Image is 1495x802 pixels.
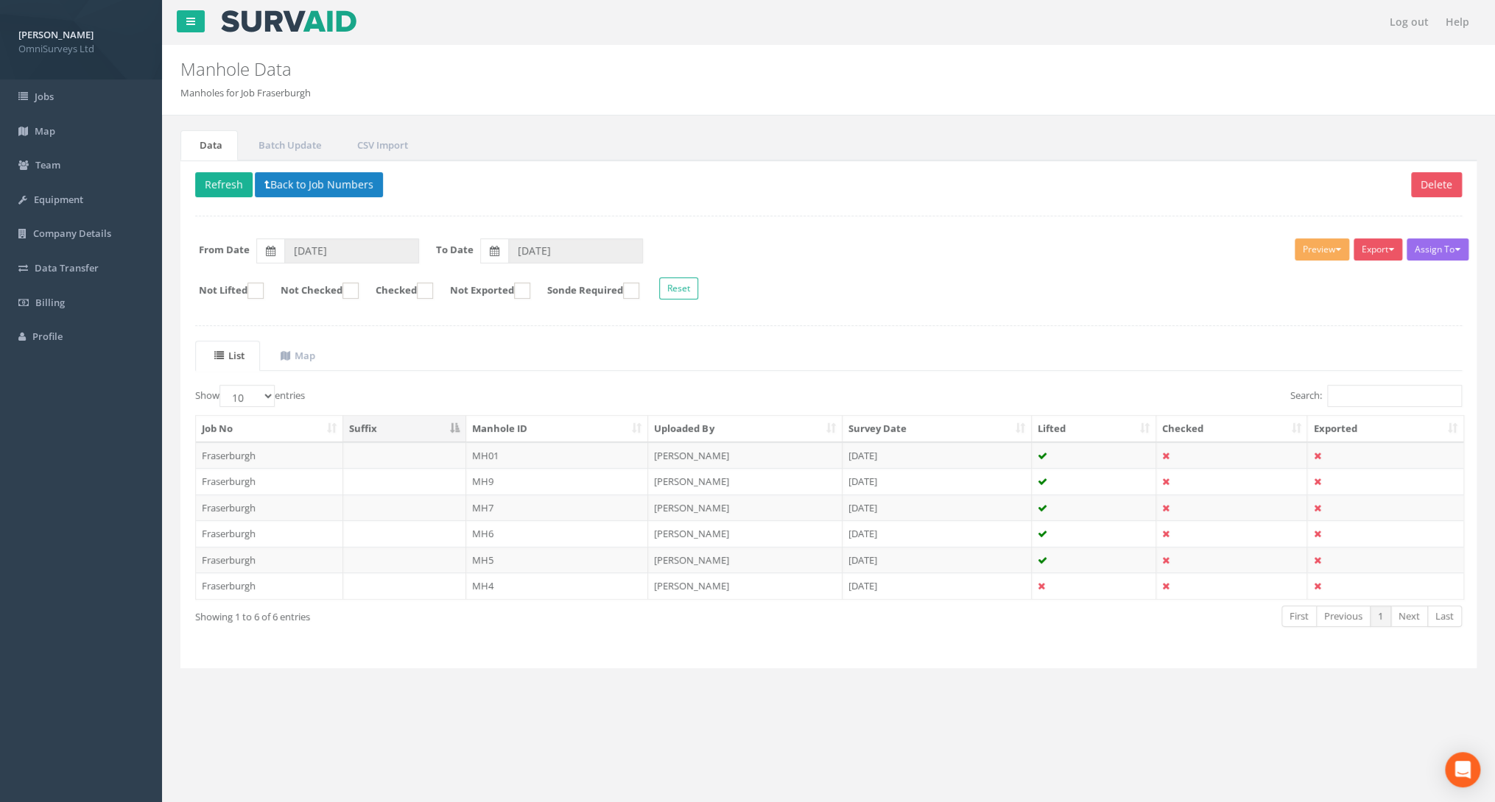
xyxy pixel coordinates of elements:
th: Exported: activate to sort column ascending [1307,416,1463,442]
th: Lifted: activate to sort column ascending [1032,416,1156,442]
input: To Date [508,238,643,263]
span: Equipment [34,193,83,206]
td: [DATE] [843,572,1032,599]
select: Showentries [219,385,275,407]
div: Open Intercom Messenger [1445,752,1480,787]
td: [DATE] [843,468,1032,494]
span: Map [35,124,55,138]
button: Delete [1411,172,1462,197]
th: Checked: activate to sort column ascending [1156,416,1308,442]
span: Company Details [33,227,111,240]
button: Export [1354,238,1402,260]
th: Job No: activate to sort column ascending [196,416,343,442]
span: Jobs [35,90,54,103]
th: Survey Date: activate to sort column ascending [843,416,1032,442]
uib-tab-heading: Map [281,349,315,362]
input: From Date [284,238,419,263]
td: Fraserburgh [196,520,343,547]
a: [PERSON_NAME] OmniSurveys Ltd [18,24,144,55]
button: Preview [1295,238,1349,260]
th: Manhole ID: activate to sort column ascending [466,416,649,442]
label: Checked [361,283,433,299]
label: Not Lifted [184,283,264,299]
a: 1 [1370,606,1391,627]
td: MH4 [466,572,649,599]
td: MH01 [466,442,649,469]
button: Reset [659,277,698,299]
td: [PERSON_NAME] [648,468,843,494]
td: [DATE] [843,547,1032,573]
li: Manholes for Job Fraserburgh [180,86,311,100]
label: Not Exported [435,283,530,299]
td: Fraserburgh [196,547,343,573]
td: MH7 [466,494,649,521]
label: Search: [1290,385,1462,407]
td: [PERSON_NAME] [648,547,843,573]
th: Suffix: activate to sort column descending [343,416,466,442]
td: [DATE] [843,520,1032,547]
a: Next [1390,606,1428,627]
a: Data [180,130,238,160]
label: To Date [436,243,474,257]
strong: [PERSON_NAME] [18,28,94,41]
input: Search: [1327,385,1462,407]
span: Billing [35,296,65,309]
button: Assign To [1407,238,1468,260]
span: Data Transfer [35,261,99,274]
span: OmniSurveys Ltd [18,42,144,56]
td: [PERSON_NAME] [648,494,843,521]
td: [PERSON_NAME] [648,520,843,547]
label: Not Checked [266,283,359,299]
a: Map [261,341,331,371]
span: Profile [32,330,63,343]
td: MH6 [466,520,649,547]
a: Batch Update [239,130,337,160]
td: [DATE] [843,442,1032,469]
button: Back to Job Numbers [255,172,383,197]
td: Fraserburgh [196,468,343,494]
a: Last [1427,606,1462,627]
a: CSV Import [338,130,423,160]
td: Fraserburgh [196,494,343,521]
button: Refresh [195,172,253,197]
a: Previous [1316,606,1371,627]
td: Fraserburgh [196,442,343,469]
td: Fraserburgh [196,572,343,599]
a: List [195,341,260,371]
a: First [1281,606,1317,627]
td: MH9 [466,468,649,494]
td: MH5 [466,547,649,573]
td: [DATE] [843,494,1032,521]
label: Sonde Required [532,283,639,299]
div: Showing 1 to 6 of 6 entries [195,604,710,624]
span: Team [35,158,60,171]
label: Show entries [195,385,305,407]
uib-tab-heading: List [214,349,245,362]
td: [PERSON_NAME] [648,442,843,469]
th: Uploaded By: activate to sort column ascending [648,416,843,442]
td: [PERSON_NAME] [648,572,843,599]
label: From Date [199,243,250,257]
h2: Manhole Data [180,60,1257,79]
